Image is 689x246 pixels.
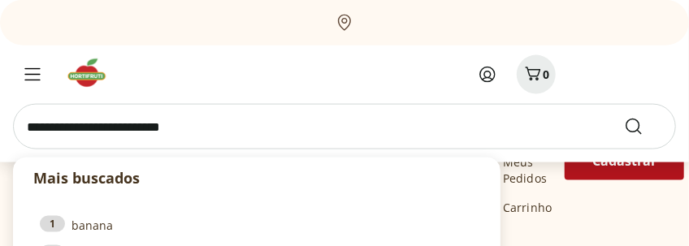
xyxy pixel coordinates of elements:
div: 1 [40,216,65,232]
span: Cadastrar [592,154,656,167]
input: search [13,104,676,149]
a: Meus Pedidos [503,154,552,187]
a: Carrinho [503,200,552,216]
a: 1banana [40,216,474,234]
button: Menu [13,55,52,94]
p: Mais buscados [33,167,480,189]
span: 0 [543,67,549,82]
button: Carrinho [517,55,556,94]
button: Submit Search [624,117,663,136]
img: Hortifruti [65,57,119,89]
